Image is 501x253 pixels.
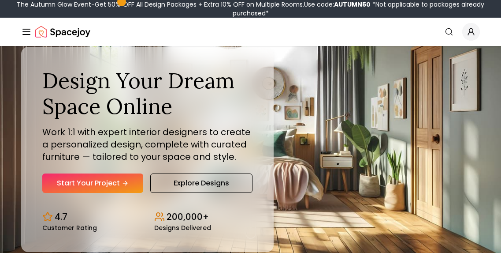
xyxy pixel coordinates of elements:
[167,211,209,223] p: 200,000+
[35,23,90,41] a: Spacejoy
[150,174,252,193] a: Explore Designs
[21,18,480,46] nav: Global
[42,68,252,119] h1: Design Your Dream Space Online
[154,225,211,231] small: Designs Delivered
[42,174,143,193] a: Start Your Project
[42,126,252,163] p: Work 1:1 with expert interior designers to create a personalized design, complete with curated fu...
[55,211,67,223] p: 4.7
[42,204,252,231] div: Design stats
[35,23,90,41] img: Spacejoy Logo
[42,225,97,231] small: Customer Rating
